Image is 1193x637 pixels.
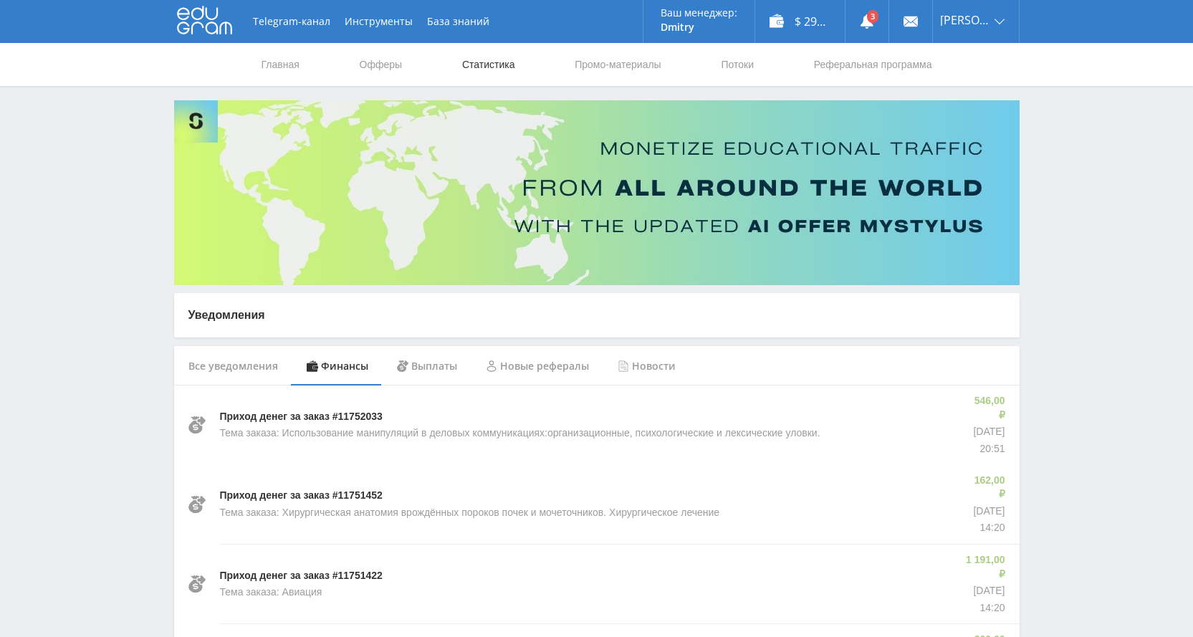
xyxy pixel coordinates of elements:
[940,14,990,26] span: [PERSON_NAME]
[471,346,603,386] div: Новые рефералы
[292,346,383,386] div: Финансы
[603,346,690,386] div: Новости
[963,553,1005,581] p: 1 191,00 ₽
[970,425,1005,439] p: [DATE]
[970,394,1005,422] p: 546,00 ₽
[220,489,383,503] p: Приход денег за заказ #11751452
[970,442,1005,456] p: 20:51
[661,7,737,19] p: Ваш менеджер:
[220,410,383,424] p: Приход денег за заказ #11752033
[188,307,1005,323] p: Уведомления
[719,43,755,86] a: Потоки
[383,346,471,386] div: Выплаты
[220,569,383,583] p: Приход денег за заказ #11751422
[813,43,934,86] a: Реферальная программа
[220,585,322,600] p: Тема заказа: Авиация
[220,506,720,520] p: Тема заказа: Хирургическая анатомия врождëнных пороков почек и мочеточников. Хирургическое лечение
[573,43,662,86] a: Промо-материалы
[461,43,517,86] a: Статистика
[963,584,1005,598] p: [DATE]
[963,601,1005,616] p: 14:20
[358,43,404,86] a: Офферы
[260,43,301,86] a: Главная
[970,474,1005,502] p: 162,00 ₽
[220,426,820,441] p: Тема заказа: Использование манипуляций в деловых коммуникациях:организационные, психологические и...
[970,521,1005,535] p: 14:20
[970,504,1005,519] p: [DATE]
[661,21,737,33] p: Dmitry
[174,346,292,386] div: Все уведомления
[174,100,1020,285] img: Banner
